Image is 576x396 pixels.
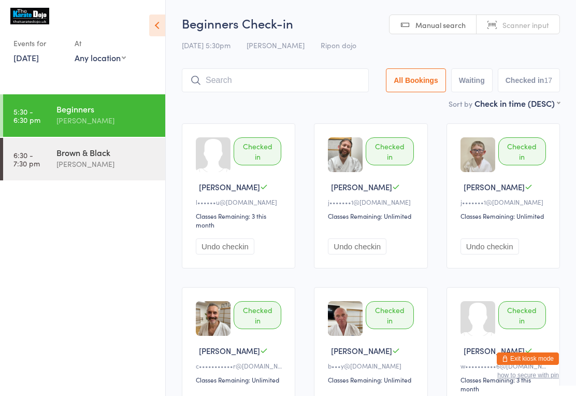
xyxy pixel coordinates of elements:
a: [DATE] [13,52,39,63]
img: The karate dojo [10,8,49,24]
div: Any location [75,52,126,63]
span: [DATE] 5:30pm [182,40,231,50]
span: [PERSON_NAME] [464,345,525,356]
input: Search [182,68,369,92]
div: w••••••••••6@[DOMAIN_NAME] [460,361,549,370]
time: 5:30 - 6:30 pm [13,107,40,124]
span: Scanner input [502,20,549,30]
div: Classes Remaining: 3 this month [196,211,284,229]
div: Check in time (DESC) [474,97,560,109]
time: 6:30 - 7:30 pm [13,151,40,167]
img: image1675694768.png [328,301,363,336]
div: At [75,35,126,52]
div: Checked in [366,137,413,165]
a: 6:30 -7:30 pmBrown & Black[PERSON_NAME] [3,138,165,180]
img: image1641945165.png [460,137,495,172]
button: Checked in17 [498,68,560,92]
button: Undo checkin [328,238,386,254]
img: image1675108339.png [328,137,363,172]
span: [PERSON_NAME] [199,345,260,356]
span: [PERSON_NAME] [331,181,392,192]
div: Checked in [234,301,281,329]
div: j•••••••1@[DOMAIN_NAME] [460,197,549,206]
span: [PERSON_NAME] [331,345,392,356]
button: Waiting [451,68,493,92]
div: Checked in [234,137,281,165]
div: Checked in [366,301,413,329]
div: c•••••••••••r@[DOMAIN_NAME] [196,361,284,370]
img: image1675108400.png [196,301,231,336]
span: [PERSON_NAME] [247,40,305,50]
div: b•••y@[DOMAIN_NAME] [328,361,416,370]
label: Sort by [449,98,472,109]
div: Checked in [498,301,546,329]
span: [PERSON_NAME] [199,181,260,192]
div: j•••••••1@[DOMAIN_NAME] [328,197,416,206]
button: how to secure with pin [497,372,559,379]
a: 5:30 -6:30 pmBeginners[PERSON_NAME] [3,94,165,137]
div: Classes Remaining: Unlimited [196,375,284,384]
div: 17 [544,76,552,84]
button: Undo checkin [196,238,254,254]
div: Beginners [56,103,156,115]
div: Events for [13,35,64,52]
button: Exit kiosk mode [497,352,559,365]
button: Undo checkin [460,238,519,254]
span: Manual search [415,20,466,30]
div: [PERSON_NAME] [56,158,156,170]
div: [PERSON_NAME] [56,115,156,126]
div: Brown & Black [56,147,156,158]
div: Classes Remaining: Unlimited [460,211,549,220]
span: [PERSON_NAME] [464,181,525,192]
div: Checked in [498,137,546,165]
div: Classes Remaining: Unlimited [328,211,416,220]
h2: Beginners Check-in [182,15,560,32]
div: l••••••u@[DOMAIN_NAME] [196,197,284,206]
span: Ripon dojo [321,40,356,50]
div: Classes Remaining: 3 this month [460,375,549,393]
div: Classes Remaining: Unlimited [328,375,416,384]
button: All Bookings [386,68,446,92]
